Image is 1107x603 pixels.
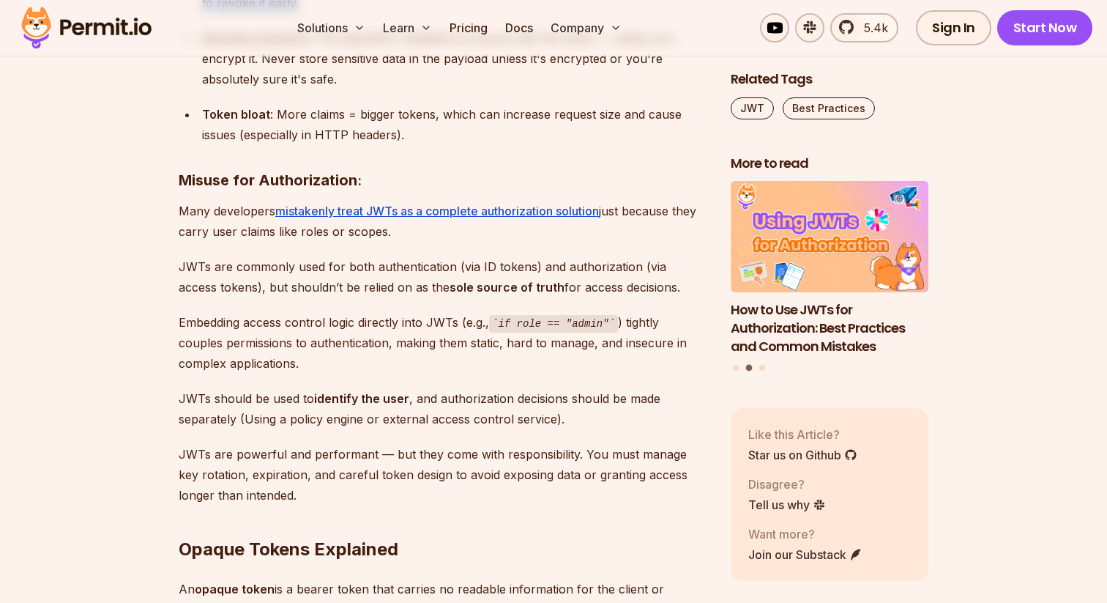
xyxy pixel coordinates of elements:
strong: opaque token [195,582,275,596]
img: How to Use JWTs for Authorization: Best Practices and Common Mistakes [731,182,928,293]
p: Disagree? [748,476,826,493]
img: Permit logo [15,3,158,53]
strong: Token bloat [202,107,270,122]
button: Go to slide 2 [746,365,753,371]
code: if role == "admin" [489,315,618,333]
button: Learn [377,13,438,42]
h2: Opaque Tokens Explained [179,479,707,561]
button: Company [545,13,627,42]
a: How to Use JWTs for Authorization: Best Practices and Common MistakesHow to Use JWTs for Authoriz... [731,182,928,356]
h2: More to read [731,155,928,173]
h3: : [179,169,707,192]
a: mistakenly treat JWTs as a complete authorization solution [275,204,599,218]
a: Tell us why [748,496,826,514]
span: 5.4k [855,19,888,37]
a: 5.4k [830,13,898,42]
h2: Related Tags [731,70,928,89]
p: JWTs are commonly used for both authentication (via ID tokens) and authorization (via access toke... [179,256,707,297]
p: JWTs are powerful and performant — but they come with responsibility. You must manage key rotatio... [179,444,707,506]
a: JWT [731,97,774,119]
a: Best Practices [783,97,875,119]
li: 2 of 3 [731,182,928,356]
div: : The payload is readable by anyone with the token — unless you encrypt it. Never store sensitive... [202,28,707,89]
div: Posts [731,182,928,374]
a: Sign In [916,10,991,45]
a: Pricing [444,13,493,42]
p: Embedding access control logic directly into JWTs (e.g., ) tightly couples permissions to authent... [179,312,707,374]
button: Solutions [291,13,371,42]
strong: Misuse for Authorization [179,171,357,189]
p: Want more? [748,525,862,543]
a: Docs [499,13,539,42]
p: JWTs should be used to , and authorization decisions should be made separately (Using a policy en... [179,388,707,429]
a: Start Now [997,10,1093,45]
h3: How to Use JWTs for Authorization: Best Practices and Common Mistakes [731,301,928,355]
a: Join our Substack [748,546,862,563]
a: Star us on Github [748,446,857,464]
p: Like this Article? [748,426,857,443]
strong: identify the user [314,391,409,406]
button: Go to slide 3 [759,365,765,371]
strong: sole source of truth [450,280,564,295]
div: : More claims = bigger tokens, which can increase request size and cause issues (especially in HT... [202,104,707,145]
button: Go to slide 1 [733,365,739,371]
p: Many developers just because they carry user claims like roles or scopes. [179,201,707,242]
